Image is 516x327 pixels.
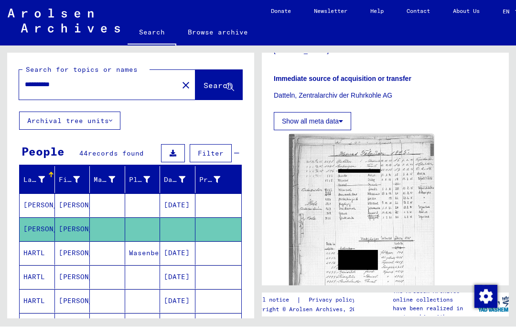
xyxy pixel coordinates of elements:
a: Search [128,21,176,46]
mat-label: Search for topics or names [26,66,138,74]
img: Change consent [474,285,497,308]
img: Arolsen_neg.svg [8,9,120,33]
mat-header-cell: Prisoner # [195,167,242,193]
mat-cell: [DATE] [160,194,195,217]
div: Place of Birth [129,172,162,188]
mat-cell: [DATE] [160,266,195,289]
mat-cell: HARTL [20,266,55,289]
div: Maiden Name [94,175,115,185]
mat-cell: [PERSON_NAME] [55,194,90,217]
div: Last Name [23,172,57,188]
mat-cell: Wasenberg [125,242,161,265]
button: Show all meta data [274,113,351,131]
div: People [21,143,64,160]
mat-cell: HARTL [20,290,55,313]
div: Date of Birth [164,175,185,185]
a: Legal notice [249,295,297,305]
mat-header-cell: Maiden Name [90,167,125,193]
div: Maiden Name [94,172,127,188]
button: Archival tree units [19,112,120,130]
mat-cell: [PERSON_NAME] [55,266,90,289]
mat-header-cell: Place of Birth [125,167,161,193]
button: Clear [176,76,195,95]
mat-header-cell: Date of Birth [160,167,195,193]
button: Search [195,70,242,100]
div: First Name [59,172,92,188]
div: | [249,295,367,305]
span: EN [503,9,513,15]
p: Datteln, Zentralarchiv der Ruhrkohle AG [274,91,497,101]
a: Browse archive [176,21,259,44]
div: Prisoner # [199,172,233,188]
mat-icon: close [180,80,192,91]
span: 44 [79,149,88,158]
mat-header-cell: Last Name [20,167,55,193]
p: The Arolsen Archives online collections [393,287,478,304]
mat-header-cell: First Name [55,167,90,193]
div: Last Name [23,175,45,185]
mat-cell: [PERSON_NAME] [20,194,55,217]
div: First Name [59,175,80,185]
mat-cell: [PERSON_NAME] [55,290,90,313]
mat-cell: [DATE] [160,242,195,265]
mat-cell: [DATE] [160,290,195,313]
div: Place of Birth [129,175,150,185]
span: Filter [198,149,224,158]
div: Prisoner # [199,175,221,185]
div: Date of Birth [164,172,197,188]
span: records found [88,149,144,158]
p: Copyright © Arolsen Archives, 2021 [249,305,367,314]
p: have been realized in partnership with [393,304,478,322]
span: Search [204,81,232,90]
mat-cell: [PERSON_NAME] [55,242,90,265]
mat-cell: [PERSON_NAME] [55,218,90,241]
mat-cell: [PERSON_NAME] [20,218,55,241]
button: Filter [190,145,232,163]
b: Immediate source of acquisition or transfer [274,75,411,83]
mat-cell: HARTL [20,242,55,265]
a: Privacy policy [301,295,367,305]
